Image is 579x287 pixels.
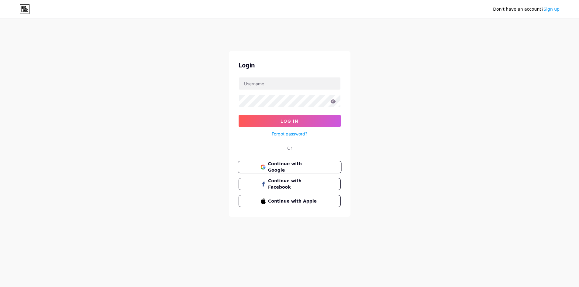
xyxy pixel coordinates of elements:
[268,178,318,190] span: Continue with Facebook
[268,198,318,204] span: Continue with Apple
[272,131,307,137] a: Forgot password?
[281,118,298,124] span: Log In
[238,161,341,173] button: Continue with Google
[239,195,341,207] button: Continue with Apple
[268,161,319,174] span: Continue with Google
[239,178,341,190] button: Continue with Facebook
[239,115,341,127] button: Log In
[287,145,292,151] div: Or
[543,7,560,12] a: Sign up
[239,77,340,90] input: Username
[239,61,341,70] div: Login
[239,161,341,173] a: Continue with Google
[493,6,560,12] div: Don't have an account?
